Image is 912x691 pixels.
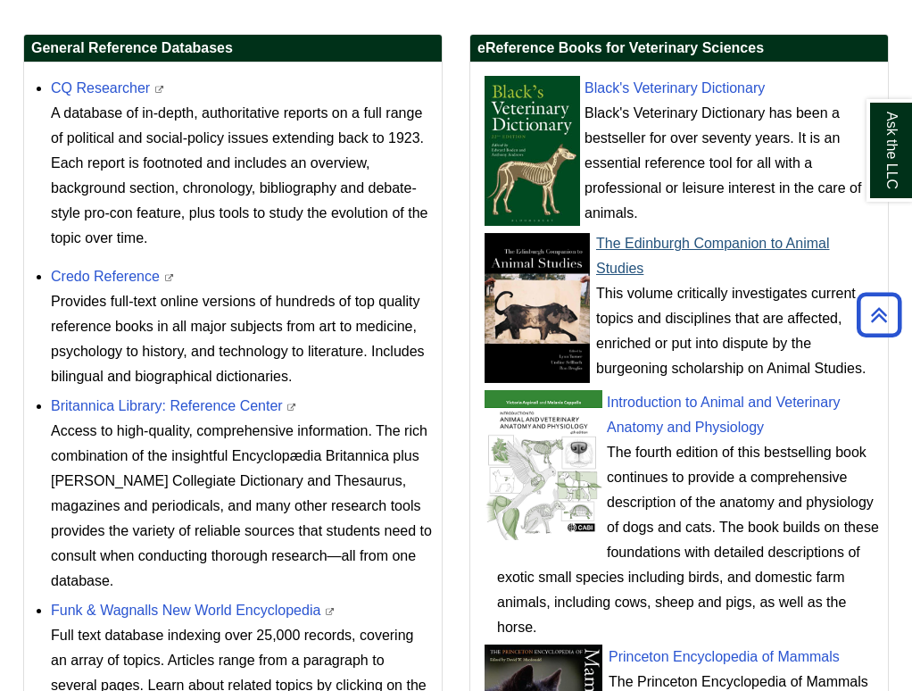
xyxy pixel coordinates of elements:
[585,80,765,96] a: Black's Veterinary Dictionary
[470,35,888,62] h2: eReference Books for Veterinary Sciences
[850,303,908,327] a: Back to Top
[163,274,174,282] i: This link opens in a new window
[609,649,840,664] a: Princeton Encyclopedia of Mammals
[286,404,297,412] i: This link opens in a new window
[51,289,433,389] div: Provides full-text online versions of hundreds of top quality reference books in all major subjec...
[51,419,433,594] div: Access to high-quality, comprehensive information. The rich combination of the insightful Encyclo...
[325,608,336,616] i: This link opens in a new window
[596,236,830,276] a: The Edinburgh Companion to Animal Studies
[607,395,841,435] a: Introduction to Animal and Veterinary Anatomy and Physiology
[51,101,433,251] p: A database of in-depth, authoritative reports on a full range of political and social-policy issu...
[51,80,150,96] a: CQ Researcher
[51,603,320,618] a: Funk & Wagnalls New World Encyclopedia
[51,269,160,284] a: Credo Reference
[497,440,879,640] div: The fourth edition of this bestselling book continues to provide a comprehensive description of t...
[497,281,879,381] div: This volume critically investigates current topics and disciplines that are affected, enriched or...
[51,398,283,413] a: Britannica Library: Reference Center
[24,35,442,62] h2: General Reference Databases
[497,101,879,226] div: Black's Veterinary Dictionary has been a bestseller for over seventy years. It is an essential re...
[154,86,165,94] i: This link opens in a new window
